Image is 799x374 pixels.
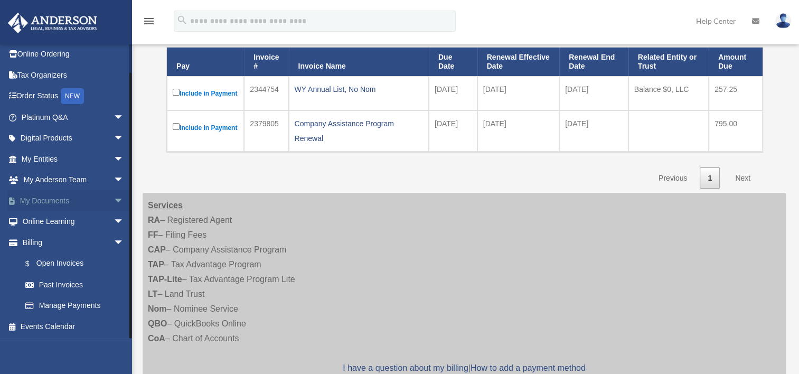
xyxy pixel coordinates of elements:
input: Include in Payment [173,123,180,130]
td: [DATE] [559,76,628,110]
td: [DATE] [477,110,559,152]
th: Renewal Effective Date: activate to sort column ascending [477,48,559,76]
strong: LT [148,289,157,298]
a: Tax Organizers [7,64,140,86]
th: Amount Due: activate to sort column ascending [709,48,763,76]
img: Anderson Advisors Platinum Portal [5,13,100,33]
td: [DATE] [477,76,559,110]
td: 2344754 [244,76,288,110]
th: Pay: activate to sort column descending [167,48,244,76]
div: WY Annual List, No Nom [295,82,423,97]
strong: Services [148,201,183,210]
a: How to add a payment method [471,363,586,372]
td: 2379805 [244,110,288,152]
td: 795.00 [709,110,763,152]
td: [DATE] [429,76,477,110]
a: My Documentsarrow_drop_down [7,190,140,211]
span: $ [31,257,36,270]
th: Invoice Name: activate to sort column ascending [289,48,429,76]
th: Renewal End Date: activate to sort column ascending [559,48,628,76]
a: 1 [700,167,720,189]
a: I have a question about my billing [343,363,468,372]
a: Digital Productsarrow_drop_down [7,128,140,149]
th: Invoice #: activate to sort column ascending [244,48,288,76]
a: My Anderson Teamarrow_drop_down [7,170,140,191]
a: Billingarrow_drop_down [7,232,135,253]
i: search [176,14,188,26]
a: $Open Invoices [15,253,129,275]
strong: TAP [148,260,164,269]
a: menu [143,18,155,27]
td: [DATE] [429,110,477,152]
div: NEW [61,88,84,104]
strong: Nom [148,304,167,313]
img: User Pic [775,13,791,29]
td: Balance $0, LLC [628,76,709,110]
td: [DATE] [559,110,628,152]
a: Manage Payments [15,295,135,316]
th: Related Entity or Trust: activate to sort column ascending [628,48,709,76]
strong: FF [148,230,158,239]
span: arrow_drop_down [114,148,135,170]
span: arrow_drop_down [114,170,135,191]
strong: QBO [148,319,167,328]
span: arrow_drop_down [114,211,135,233]
a: Online Ordering [7,44,140,65]
strong: TAP-Lite [148,275,182,284]
th: Due Date: activate to sort column ascending [429,48,477,76]
a: Platinum Q&Aarrow_drop_down [7,107,140,128]
span: arrow_drop_down [114,232,135,254]
div: Company Assistance Program Renewal [295,116,423,146]
a: My Entitiesarrow_drop_down [7,148,140,170]
a: Online Learningarrow_drop_down [7,211,140,232]
i: menu [143,15,155,27]
strong: CAP [148,245,166,254]
span: arrow_drop_down [114,128,135,149]
label: Include in Payment [173,87,238,100]
label: Include in Payment [173,121,238,134]
a: Events Calendar [7,316,140,337]
strong: RA [148,216,160,225]
span: arrow_drop_down [114,190,135,212]
span: arrow_drop_down [114,107,135,128]
a: Previous [651,167,695,189]
a: Order StatusNEW [7,86,140,107]
input: Include in Payment [173,89,180,96]
a: Next [727,167,758,189]
a: Past Invoices [15,274,135,295]
strong: CoA [148,334,165,343]
td: 257.25 [709,76,763,110]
